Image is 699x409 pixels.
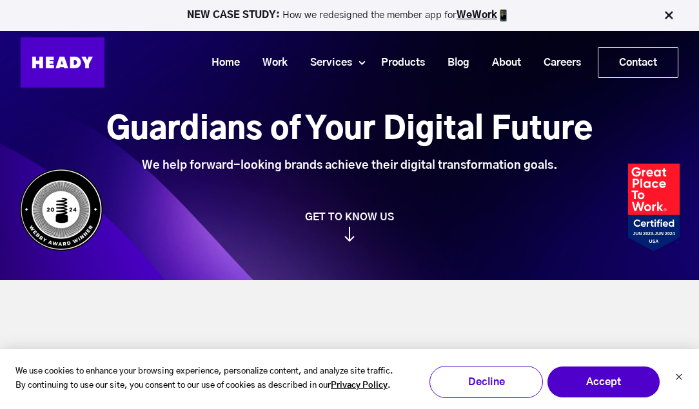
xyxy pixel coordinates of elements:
a: Products [365,51,431,75]
a: Services [294,51,359,75]
h1: Guardians of Your Digital Future [106,113,593,148]
a: Contact [598,48,678,77]
img: Heady_WebbyAward_Winner-4 [19,168,103,251]
strong: NEW CASE STUDY: [187,10,282,20]
a: Blog [431,51,476,75]
img: app emoji [497,9,510,22]
button: Accept [547,366,660,398]
div: Navigation Menu [117,47,678,78]
p: We use cookies to enhance your browsing experience, personalize content, and analyze site traffic... [15,365,404,394]
a: About [476,51,527,75]
button: Decline [429,366,543,398]
a: Privacy Policy [331,379,388,394]
a: WeWork [457,10,497,20]
a: Home [195,51,246,75]
img: Heady_2023_Certification_Badge [628,164,680,251]
a: Work [246,51,294,75]
img: Heady_Logo_Web-01 (1) [21,37,104,88]
img: arrow_down [344,227,355,242]
p: How we redesigned the member app for [6,9,693,22]
a: GET TO KNOW US [13,211,686,242]
div: We help forward-looking brands achieve their digital transformation goals. [106,158,593,173]
img: Close Bar [662,9,675,22]
button: Dismiss cookie banner [675,372,683,385]
a: Careers [527,51,587,75]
